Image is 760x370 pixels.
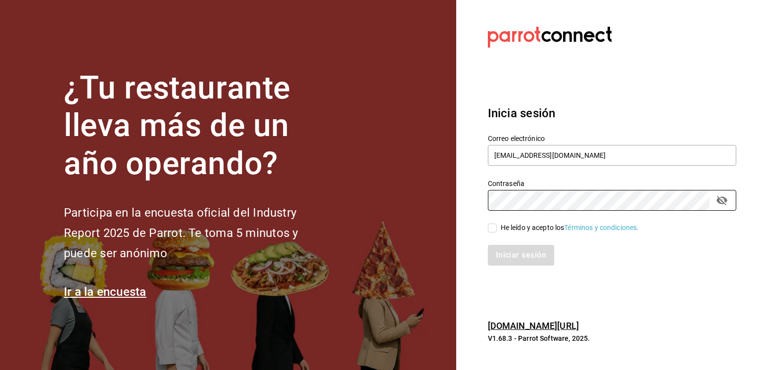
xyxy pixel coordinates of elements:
label: Contraseña [488,180,736,186]
a: Términos y condiciones. [564,224,639,231]
input: Ingresa tu correo electrónico [488,145,736,166]
button: passwordField [713,192,730,209]
label: Correo electrónico [488,135,736,141]
div: He leído y acepto los [501,223,639,233]
h3: Inicia sesión [488,104,736,122]
a: Ir a la encuesta [64,285,146,299]
p: V1.68.3 - Parrot Software, 2025. [488,333,736,343]
h1: ¿Tu restaurante lleva más de un año operando? [64,69,331,183]
h2: Participa en la encuesta oficial del Industry Report 2025 de Parrot. Te toma 5 minutos y puede se... [64,203,331,263]
a: [DOMAIN_NAME][URL] [488,321,579,331]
